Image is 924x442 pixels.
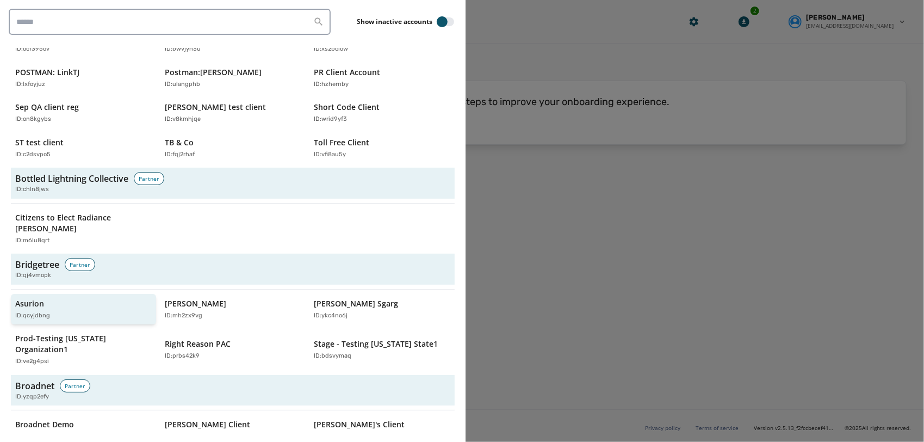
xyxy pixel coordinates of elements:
button: Sep QA client regID:on8kgybs [11,97,156,128]
p: ID: wrid9yf3 [314,115,347,124]
h3: Broadnet [15,379,54,392]
p: Stage - Testing [US_STATE] State1 [314,339,438,349]
p: [PERSON_NAME] test client [165,102,266,113]
div: Partner [65,258,95,271]
p: ID: fqj2rhaf [165,150,195,159]
p: ID: prbs42k9 [165,352,200,361]
span: ID: qj4vmopk [15,271,51,280]
button: Right Reason PACID:prbs42k9 [160,329,306,371]
p: ID: v8kmhjqe [165,115,201,124]
button: BridgetreePartnerID:qj4vmopk [11,254,455,285]
button: ST test clientID:c2dsvpo5 [11,133,156,164]
p: ID: ykc4no6j [314,311,348,321]
p: ID: rbwave8h [15,432,51,441]
button: [PERSON_NAME]ID:mh2zx9vg [160,294,306,325]
button: [PERSON_NAME] test clientID:v8kmhjqe [160,97,306,128]
p: ID: xs2bciow [314,45,348,54]
p: Right Reason PAC [165,339,231,349]
button: Stage - Testing [US_STATE] State1ID:bdsvymaq [309,329,455,371]
div: Partner [134,172,164,185]
p: ID: ulangphb [165,80,200,89]
p: Citizens to Elect Radiance [PERSON_NAME] [15,212,141,234]
h3: Bottled Lightning Collective [15,172,128,185]
p: Toll Free Client [314,137,369,148]
button: BroadnetPartnerID:yzqp2efy [11,375,455,406]
p: Prod-Testing [US_STATE] Organization1 [15,333,141,355]
button: PR Client AccountID:hzhernby [309,63,455,94]
button: [PERSON_NAME] SgargID:ykc4no6j [309,294,455,325]
span: ID: yzqp2efy [15,392,49,402]
button: POSTMAN: LinkTJID:lxfoyjuz [11,63,156,94]
p: ID: lxfoyjuz [15,80,45,89]
p: ID: m6lu8qrt [15,236,49,245]
p: ID: vvig6sf8 [165,432,197,441]
p: [PERSON_NAME]'s Client [314,419,405,430]
p: ID: on8kgybs [15,115,51,124]
p: Short Code Client [314,102,380,113]
button: Prod-Testing [US_STATE] Organization1ID:ve2g4psi [11,329,156,371]
p: POSTMAN: LinkTJ [15,67,79,78]
p: ID: b24svzmh [314,432,351,441]
p: ID: ve2g4psi [15,357,49,366]
h3: Bridgetree [15,258,59,271]
button: Toll Free ClientID:vfi8au5y [309,133,455,164]
p: ID: qcyjdbng [15,311,50,321]
p: ID: bwvjyn3u [165,45,201,54]
label: Show inactive accounts [357,17,432,26]
button: Citizens to Elect Radiance [PERSON_NAME]ID:m6lu8qrt [11,208,156,250]
p: ID: ocf395ov [15,45,49,54]
p: Broadnet Demo [15,419,74,430]
span: ID: chln8jws [15,185,49,194]
p: Postman:[PERSON_NAME] [165,67,262,78]
p: ID: c2dsvpo5 [15,150,51,159]
button: Postman:[PERSON_NAME]ID:ulangphb [160,63,306,94]
p: PR Client Account [314,67,380,78]
p: [PERSON_NAME] [165,298,226,309]
p: ID: mh2zx9vg [165,311,202,321]
p: ID: vfi8au5y [314,150,346,159]
button: Bottled Lightning CollectivePartnerID:chln8jws [11,168,455,199]
p: ID: bdsvymaq [314,352,351,361]
p: [PERSON_NAME] Client [165,419,250,430]
button: AsurionID:qcyjdbng [11,294,156,325]
p: Sep QA client reg [15,102,79,113]
p: ID: hzhernby [314,80,349,89]
div: Partner [60,379,90,392]
button: Short Code ClientID:wrid9yf3 [309,97,455,128]
p: ST test client [15,137,64,148]
p: [PERSON_NAME] Sgarg [314,298,398,309]
p: TB & Co [165,137,194,148]
button: TB & CoID:fqj2rhaf [160,133,306,164]
p: Asurion [15,298,44,309]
